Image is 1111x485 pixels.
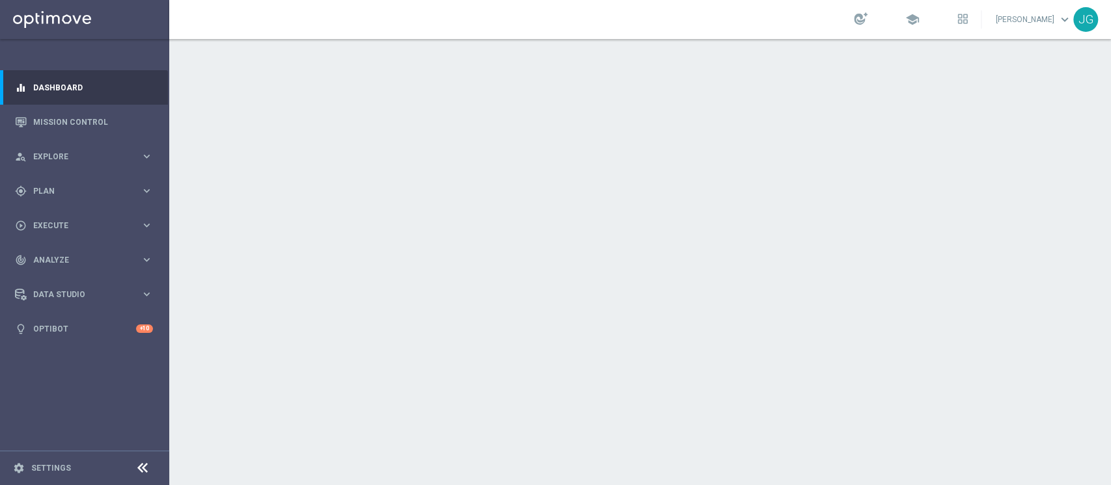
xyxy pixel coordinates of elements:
button: equalizer Dashboard [14,83,154,93]
a: Mission Control [33,105,153,139]
button: Mission Control [14,117,154,127]
div: JG [1073,7,1098,32]
button: gps_fixed Plan keyboard_arrow_right [14,186,154,196]
span: Data Studio [33,291,141,298]
i: equalizer [15,82,27,94]
div: Plan [15,185,141,197]
div: Explore [15,151,141,163]
i: person_search [15,151,27,163]
div: Analyze [15,254,141,266]
div: Dashboard [15,70,153,105]
i: keyboard_arrow_right [141,254,153,266]
div: Mission Control [15,105,153,139]
button: play_circle_outline Execute keyboard_arrow_right [14,220,154,231]
span: Analyze [33,256,141,264]
span: Explore [33,153,141,161]
a: Optibot [33,311,136,346]
button: person_search Explore keyboard_arrow_right [14,151,154,162]
div: Data Studio [15,289,141,300]
i: keyboard_arrow_right [141,150,153,163]
i: settings [13,462,25,474]
button: lightbulb Optibot +10 [14,324,154,334]
span: Execute [33,222,141,229]
a: Settings [31,464,71,472]
i: lightbulb [15,323,27,335]
button: Data Studio keyboard_arrow_right [14,289,154,300]
span: school [905,12,920,27]
i: keyboard_arrow_right [141,288,153,300]
div: +10 [136,324,153,333]
i: gps_fixed [15,185,27,197]
div: Execute [15,220,141,231]
div: Optibot [15,311,153,346]
a: [PERSON_NAME]keyboard_arrow_down [994,10,1073,29]
a: Dashboard [33,70,153,105]
i: track_changes [15,254,27,266]
i: keyboard_arrow_right [141,219,153,231]
i: keyboard_arrow_right [141,185,153,197]
button: track_changes Analyze keyboard_arrow_right [14,255,154,265]
i: play_circle_outline [15,220,27,231]
span: keyboard_arrow_down [1058,12,1072,27]
span: Plan [33,187,141,195]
